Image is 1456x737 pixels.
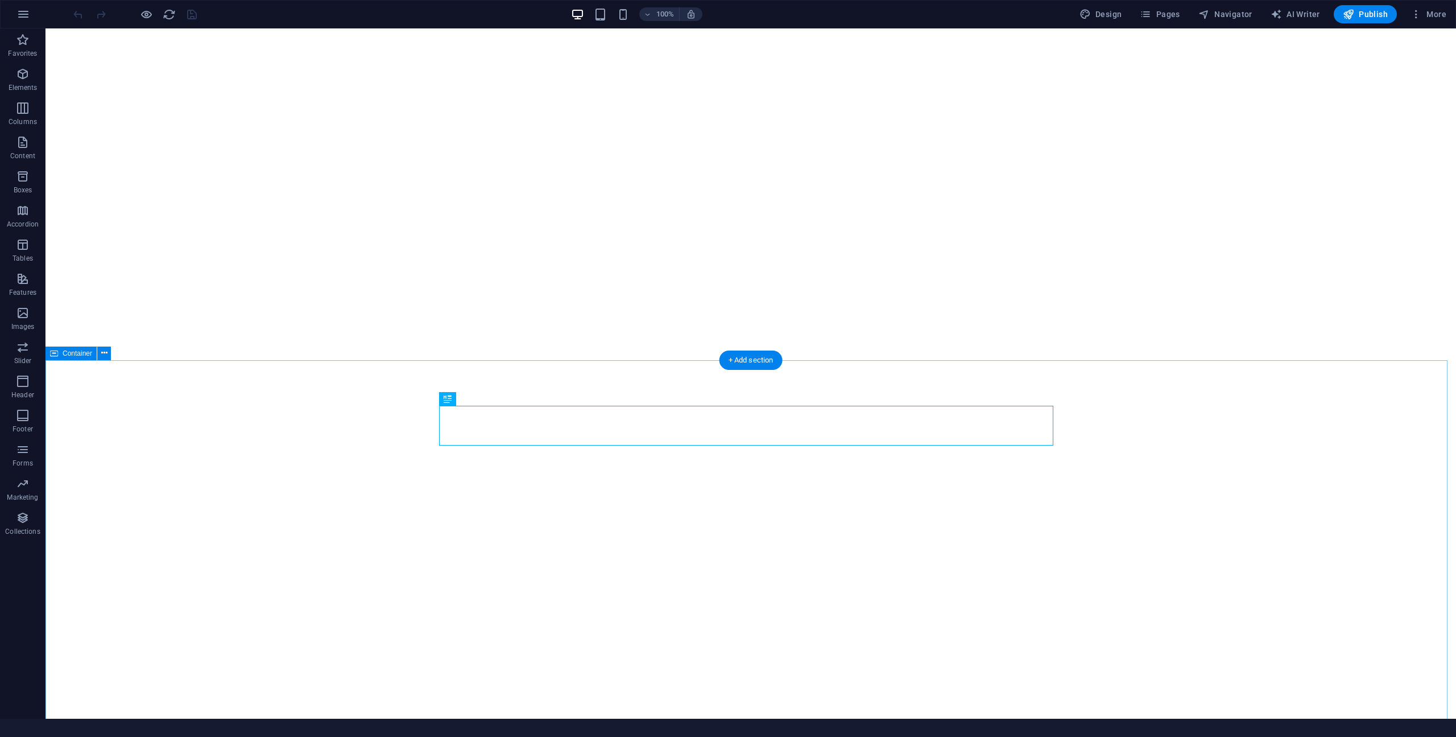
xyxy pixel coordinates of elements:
p: Columns [9,117,37,126]
button: Navigator [1194,5,1257,23]
p: Collections [5,527,40,536]
button: Pages [1135,5,1184,23]
span: Navigator [1198,9,1252,20]
span: AI Writer [1271,9,1320,20]
div: Design (Ctrl+Alt+Y) [1075,5,1127,23]
p: Favorites [8,49,37,58]
button: 100% [639,7,680,21]
button: Design [1075,5,1127,23]
p: Marketing [7,493,38,502]
p: Elements [9,83,38,92]
span: Design [1079,9,1122,20]
span: Pages [1140,9,1180,20]
div: + Add section [719,351,783,370]
p: Slider [14,356,32,365]
p: Footer [13,425,33,434]
span: Publish [1343,9,1388,20]
i: Reload page [163,8,176,21]
span: More [1410,9,1446,20]
p: Header [11,390,34,400]
p: Forms [13,459,33,468]
p: Images [11,322,35,331]
button: Publish [1334,5,1397,23]
p: Features [9,288,36,297]
button: More [1406,5,1451,23]
p: Accordion [7,220,39,229]
button: Click here to leave preview mode and continue editing [139,7,153,21]
p: Boxes [14,186,32,195]
button: AI Writer [1266,5,1325,23]
p: Tables [13,254,33,263]
button: reload [162,7,176,21]
i: On resize automatically adjust zoom level to fit chosen device. [686,9,696,19]
p: Content [10,151,35,160]
span: Container [63,350,92,357]
h6: 100% [656,7,675,21]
